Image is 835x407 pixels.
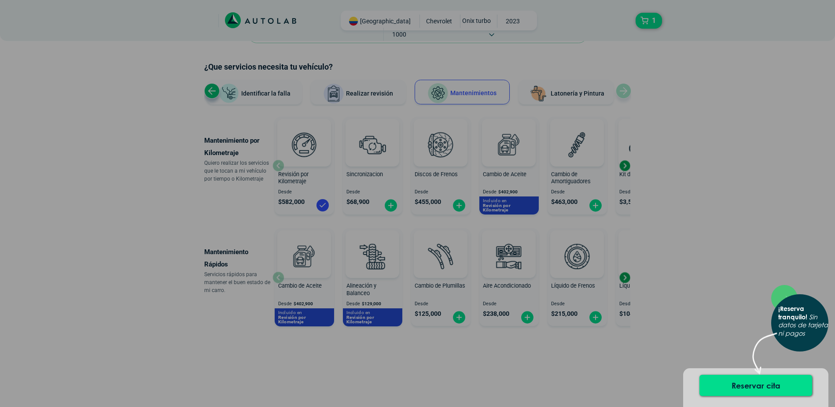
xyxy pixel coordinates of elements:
[752,332,777,382] img: flecha.png
[785,291,791,303] span: ×
[778,313,828,337] i: Sin datos de tarjeta ni pagos
[699,375,812,396] button: Reservar cita
[778,285,798,310] button: Close
[778,305,807,321] b: ¡Reserva tranquilo!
